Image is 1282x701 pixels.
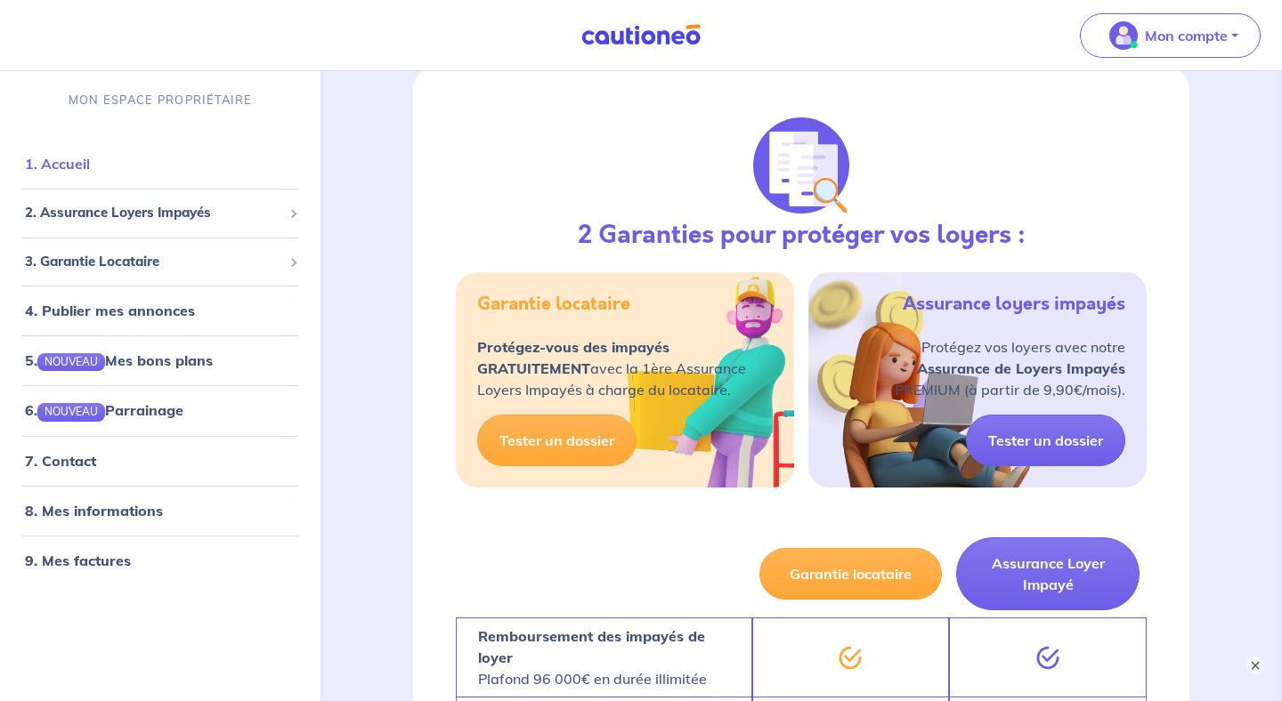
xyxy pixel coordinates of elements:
[1246,657,1264,674] button: ×
[25,351,213,369] a: 5.NOUVEAUMes bons plans
[69,92,252,109] p: MON ESPACE PROPRIÉTAIRE
[477,336,746,400] p: avec la 1ère Assurance Loyers Impayés à charge du locataire.
[759,548,943,600] button: Garantie locataire
[7,342,313,378] div: 5.NOUVEAUMes bons plans
[7,244,313,278] div: 3. Garantie Locataire
[574,24,708,46] img: Cautioneo
[903,294,1125,315] h5: Assurance loyers impayés
[1080,13,1261,58] button: illu_account_valid_menu.svgMon compte
[478,627,705,666] strong: Remboursement des impayés de loyer
[7,392,313,428] div: 6.NOUVEAUParrainage
[1145,25,1228,46] p: Mon compte
[7,492,313,528] div: 8. Mes informations
[477,415,637,466] a: Tester un dossier
[753,117,849,214] img: justif-loupe
[477,338,669,377] strong: Protégez-vous des impayés GRATUITEMENT
[917,359,1125,377] strong: Assurance de Loyers Impayés
[7,146,313,181] div: 1. Accueil
[478,625,730,689] p: Plafond 96 000€ en durée illimitée
[477,294,630,315] h5: Garantie locataire
[578,221,1026,251] h3: 2 Garanties pour protéger vos loyers :
[1109,21,1138,50] img: illu_account_valid_menu.svg
[7,542,313,577] div: 9. Mes factures
[25,302,195,319] a: 4. Publier mes annonces
[25,155,90,173] a: 1. Accueil
[25,501,163,519] a: 8. Mes informations
[25,551,131,568] a: 9. Mes factures
[25,401,183,419] a: 6.NOUVEAUParrainage
[966,415,1125,466] a: Tester un dossier
[25,251,282,271] span: 3. Garantie Locataire
[7,196,313,230] div: 2. Assurance Loyers Impayés
[25,451,96,469] a: 7. Contact
[7,442,313,478] div: 7. Contact
[25,203,282,223] span: 2. Assurance Loyers Impayés
[7,293,313,328] div: 4. Publier mes annonces
[956,537,1140,610] button: Assurance Loyer Impayé
[895,336,1125,400] p: Protégez vos loyers avec notre PREMIUM (à partir de 9,90€/mois).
